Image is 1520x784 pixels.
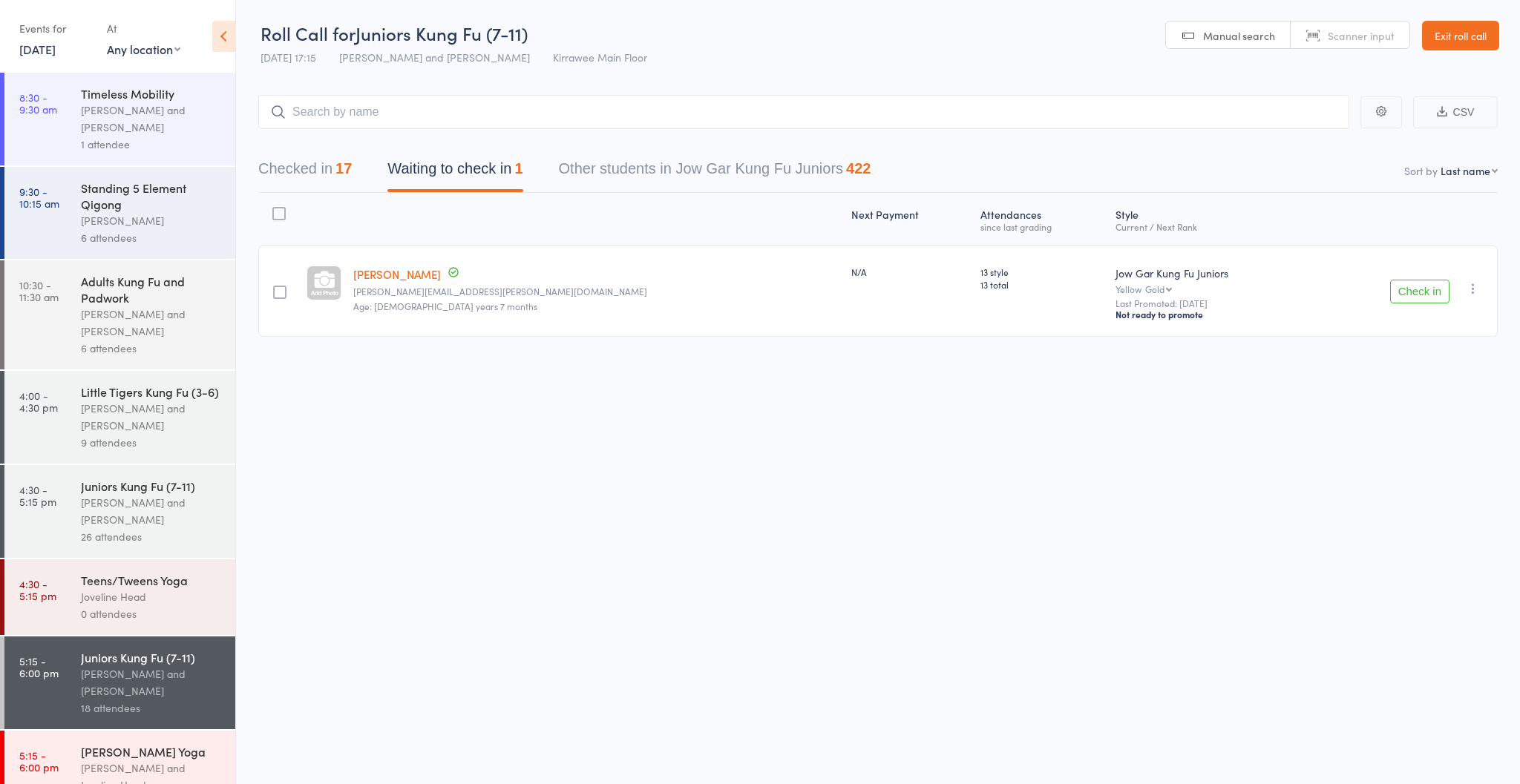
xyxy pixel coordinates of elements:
[81,588,223,605] div: Joveline Head
[514,160,522,177] div: 1
[335,160,352,177] div: 17
[81,743,223,760] div: [PERSON_NAME] Yoga
[1145,284,1164,294] div: Gold
[1413,96,1498,128] button: CSV
[81,273,223,306] div: Adults Kung Fu and Padwork
[19,185,59,209] time: 9:30 - 10:15 am
[4,260,235,369] a: 10:30 -11:30 amAdults Kung Fu and Padwork[PERSON_NAME] and [PERSON_NAME]6 attendees
[1116,284,1306,294] div: Yellow
[81,665,223,699] div: [PERSON_NAME] and [PERSON_NAME]
[1404,163,1438,178] label: Sort by
[81,85,223,102] div: Timeless Mobility
[81,572,223,588] div: Teens/Tweens Yoga
[4,73,235,165] a: 8:30 -9:30 amTimeless Mobility[PERSON_NAME] and [PERSON_NAME]1 attendee
[81,699,223,717] div: 18 attendees
[1203,28,1275,43] span: Manual search
[81,434,223,451] div: 9 attendees
[1110,200,1312,239] div: Style
[261,50,316,65] span: [DATE] 17:15
[19,484,56,507] time: 4:30 - 5:15 pm
[1328,28,1395,43] span: Scanner input
[845,200,974,239] div: Next Payment
[81,340,223,357] div: 6 attendees
[1116,309,1306,320] div: Not ready to promote
[353,286,839,297] small: kendall.bascetta@gmail.com
[1422,21,1499,50] a: Exit roll call
[19,41,56,57] a: [DATE]
[4,559,235,635] a: 4:30 -5:15 pmTeens/Tweens YogaJoveline Head0 attendees
[81,102,223,136] div: [PERSON_NAME] and [PERSON_NAME]
[81,306,223,340] div: [PERSON_NAME] and [PERSON_NAME]
[19,279,59,303] time: 10:30 - 11:30 am
[107,16,180,41] div: At
[851,266,969,278] div: N/A
[356,21,528,45] span: Juniors Kung Fu (7-11)
[4,465,235,558] a: 4:30 -5:15 pmJuniors Kung Fu (7-11)[PERSON_NAME] and [PERSON_NAME]26 attendees
[19,16,92,41] div: Events for
[1390,280,1449,303] button: Check in
[553,50,647,65] span: Kirrawee Main Floor
[387,153,522,192] button: Waiting to check in1
[4,636,235,729] a: 5:15 -6:00 pmJuniors Kung Fu (7-11)[PERSON_NAME] and [PERSON_NAME]18 attendees
[980,266,1104,278] span: 13 style
[107,41,180,57] div: Any location
[81,229,223,246] div: 6 attendees
[81,478,223,494] div: Juniors Kung Fu (7-11)
[261,21,356,45] span: Roll Call for
[258,153,352,192] button: Checked in17
[19,749,59,773] time: 5:15 - 6:00 pm
[258,95,1349,129] input: Search by name
[1116,298,1306,309] small: Last Promoted: [DATE]
[81,383,223,400] div: Little Tigers Kung Fu (3-6)
[1441,163,1490,178] div: Last name
[846,160,871,177] div: 422
[353,300,537,312] span: Age: [DEMOGRAPHIC_DATA] years 7 months
[81,179,223,212] div: Standing 5 Element Qigong
[1116,266,1306,280] div: Jow Gar Kung Fu Juniors
[81,400,223,434] div: [PERSON_NAME] and [PERSON_NAME]
[1116,222,1306,231] div: Current / Next Rank
[81,605,223,622] div: 0 attendees
[4,167,235,259] a: 9:30 -10:15 amStanding 5 Element Qigong[PERSON_NAME]6 attendees
[980,222,1104,231] div: since last grading
[81,212,223,229] div: [PERSON_NAME]
[81,528,223,545] div: 26 attendees
[974,200,1110,239] div: Atten­dances
[81,494,223,528] div: [PERSON_NAME] and [PERSON_NAME]
[353,266,441,282] a: [PERSON_NAME]
[19,389,58,413] time: 4:00 - 4:30 pm
[4,371,235,464] a: 4:00 -4:30 pmLittle Tigers Kung Fu (3-6)[PERSON_NAME] and [PERSON_NAME]9 attendees
[339,50,530,65] span: [PERSON_NAME] and [PERSON_NAME]
[559,153,871,192] button: Other students in Jow Gar Kung Fu Juniors422
[19,655,59,679] time: 5:15 - 6:00 pm
[81,649,223,665] div: Juniors Kung Fu (7-11)
[19,578,56,602] time: 4:30 - 5:15 pm
[19,91,57,115] time: 8:30 - 9:30 am
[81,136,223,153] div: 1 attendee
[980,278,1104,291] span: 13 total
